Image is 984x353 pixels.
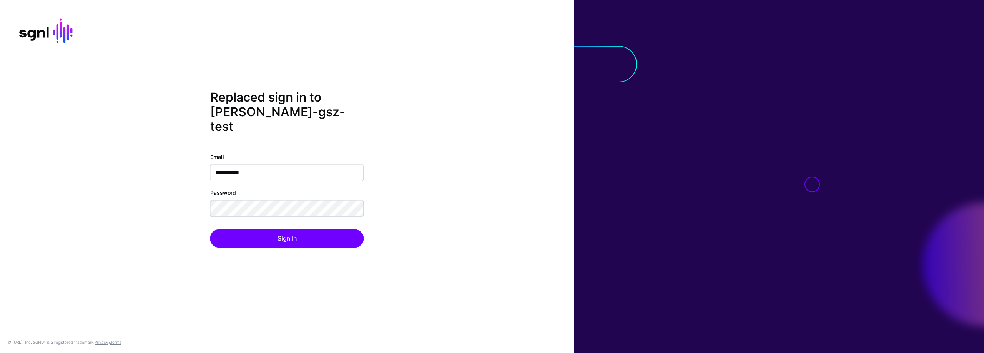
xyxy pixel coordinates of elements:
div: © [URL], Inc. SGNL® is a registered trademark. & [8,339,121,345]
a: Privacy [95,340,108,345]
button: Sign In [210,229,364,248]
label: Password [210,189,236,197]
a: Terms [110,340,121,345]
h2: Replaced sign in to [PERSON_NAME]-gsz-test [210,90,364,134]
label: Email [210,153,224,161]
